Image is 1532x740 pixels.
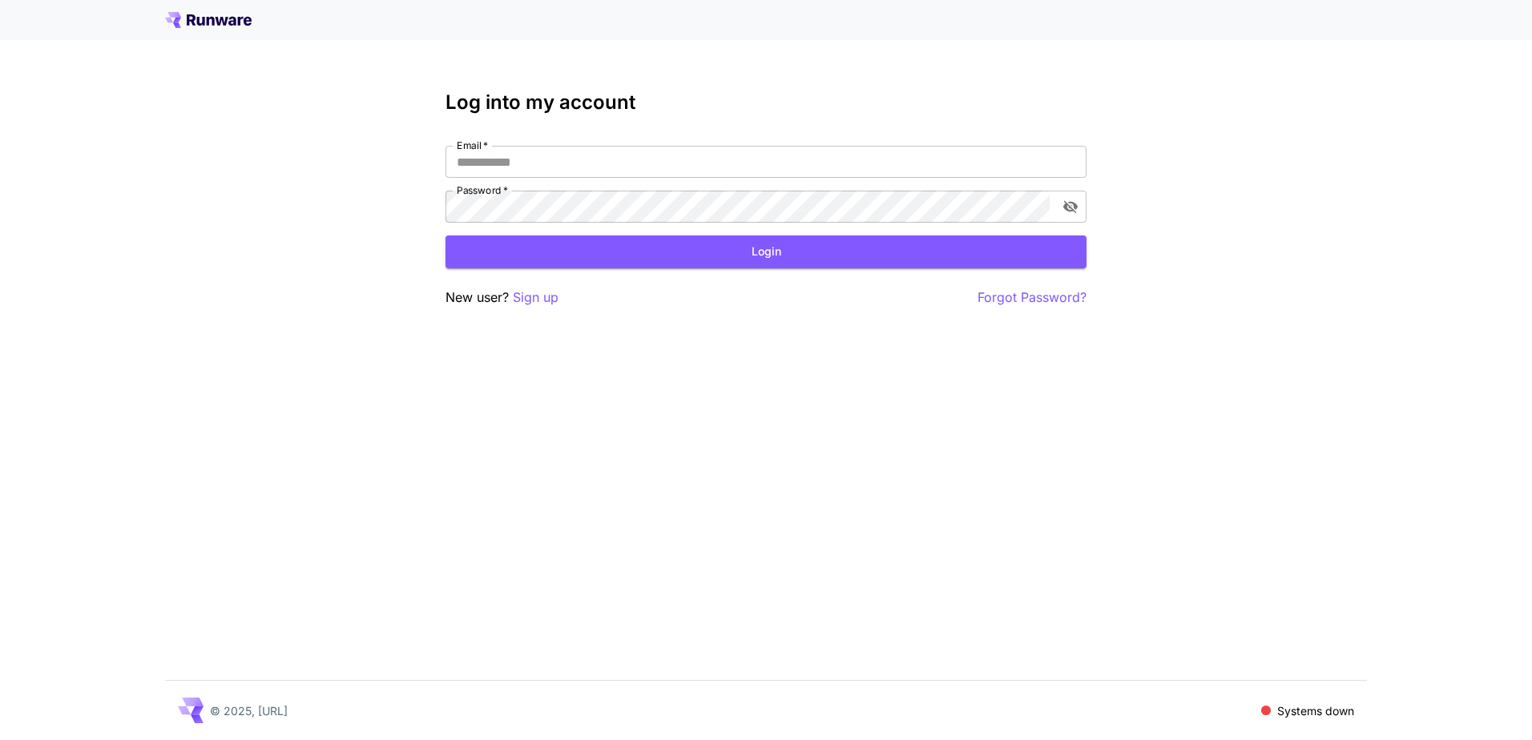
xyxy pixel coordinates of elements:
p: Systems down [1277,702,1354,719]
button: Sign up [513,288,558,308]
button: Login [445,235,1087,268]
p: © 2025, [URL] [210,702,288,719]
p: New user? [445,288,558,308]
button: toggle password visibility [1056,192,1085,221]
label: Password [457,183,508,197]
label: Email [457,139,488,152]
button: Forgot Password? [978,288,1087,308]
h3: Log into my account [445,91,1087,114]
